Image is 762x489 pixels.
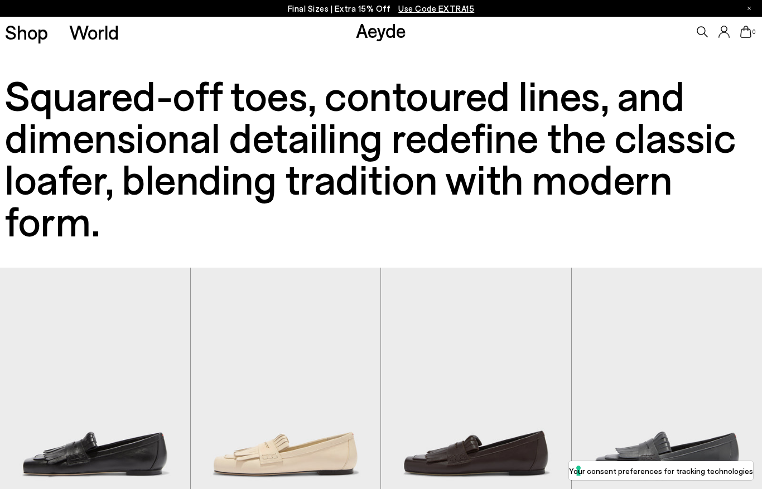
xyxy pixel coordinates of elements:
a: 0 [740,26,751,38]
a: Shop [5,22,48,42]
span: Navigate to /collections/ss25-final-sizes [398,3,474,13]
p: Final Sizes | Extra 15% Off [288,2,475,16]
h3: Squared-off toes, contoured lines, and dimensional detailing redefine the classic loafer, blendin... [5,74,756,241]
label: Your consent preferences for tracking technologies [569,465,753,477]
span: 0 [751,29,757,35]
button: Your consent preferences for tracking technologies [569,461,753,480]
a: Aeyde [356,18,406,42]
a: World [69,22,119,42]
